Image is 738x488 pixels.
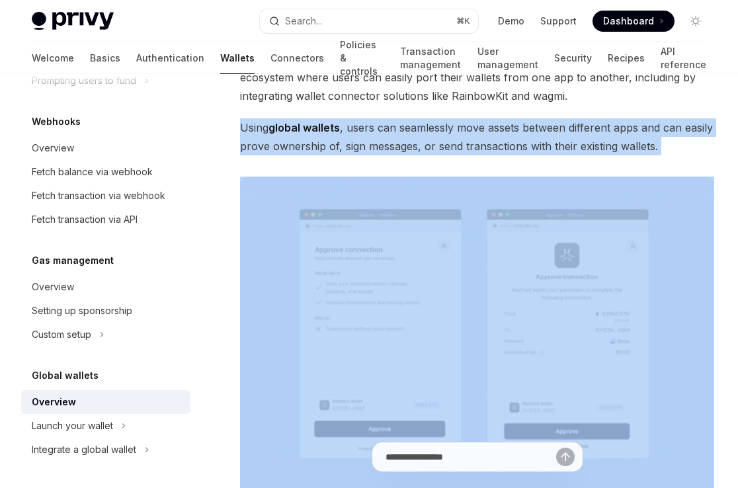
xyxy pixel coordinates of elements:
span: ⌘ K [456,16,470,26]
span: Using , users can seamlessly move assets between different apps and can easily prove ownership of... [240,118,714,155]
a: Dashboard [593,11,675,32]
a: Policies & controls [340,42,384,74]
a: User management [477,42,538,74]
a: Transaction management [400,42,462,74]
a: Demo [498,15,524,28]
a: Authentication [136,42,204,74]
strong: global wallets [268,121,340,134]
button: Search...⌘K [260,9,477,33]
h5: Gas management [32,253,114,268]
div: Search... [285,13,322,29]
a: Basics [90,42,120,74]
a: Fetch balance via webhook [21,160,190,184]
div: Launch your wallet [32,418,113,434]
a: Overview [21,136,190,160]
a: Connectors [270,42,324,74]
a: Wallets [220,42,255,74]
span: Dashboard [603,15,654,28]
div: Fetch balance via webhook [32,164,153,180]
div: Custom setup [32,327,91,343]
a: Security [554,42,592,74]
img: light logo [32,12,114,30]
h5: Global wallets [32,368,99,384]
div: Overview [32,394,76,410]
a: Fetch transaction via API [21,208,190,231]
a: Overview [21,390,190,414]
div: Fetch transaction via API [32,212,138,227]
div: Overview [32,279,74,295]
div: Fetch transaction via webhook [32,188,165,204]
a: Overview [21,275,190,299]
a: Setting up sponsorship [21,299,190,323]
a: API reference [661,42,706,74]
div: Integrate a global wallet [32,442,136,458]
a: Recipes [608,42,645,74]
a: Welcome [32,42,74,74]
h5: Webhooks [32,114,81,130]
button: Send message [556,448,575,466]
button: Toggle dark mode [685,11,706,32]
a: Fetch transaction via webhook [21,184,190,208]
div: Setting up sponsorship [32,303,132,319]
div: Overview [32,140,74,156]
a: Support [540,15,577,28]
